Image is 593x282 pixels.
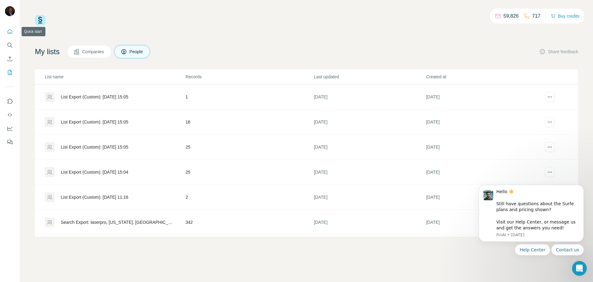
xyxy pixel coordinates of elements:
button: Dashboard [5,123,15,134]
div: Search Export: laserpro, [US_STATE], [GEOGRAPHIC_DATA], [US_STATE], [GEOGRAPHIC_DATA], [US_STATE]... [61,219,175,225]
p: List name [45,74,185,80]
div: List Export (Custom): [DATE] 15:04 [61,169,128,175]
button: actions [545,117,555,127]
button: Use Surfe API [5,109,15,120]
button: Enrich CSV [5,53,15,64]
td: [DATE] [313,135,426,160]
p: 717 [532,12,540,20]
button: Quick start [5,26,15,37]
button: My lists [5,67,15,78]
div: List Export (Custom): [DATE] 11:16 [61,194,128,200]
iframe: Intercom notifications message [469,176,593,265]
td: 1 [185,85,313,110]
td: [DATE] [313,185,426,210]
td: [DATE] [313,160,426,185]
td: [DATE] [426,235,538,260]
button: Search [5,40,15,51]
td: [DATE] [313,85,426,110]
td: 100 [185,235,313,260]
h4: My lists [35,47,60,57]
td: [DATE] [426,85,538,110]
button: Use Surfe on LinkedIn [5,96,15,107]
img: Avatar [5,6,15,16]
p: Created at [426,74,538,80]
td: [DATE] [426,160,538,185]
td: [DATE] [313,110,426,135]
div: List Export (Custom): [DATE] 15:05 [61,94,128,100]
td: 25 [185,160,313,185]
iframe: Intercom live chat [572,261,587,276]
img: Surfe Logo [35,15,45,25]
td: [DATE] [426,185,538,210]
p: Records [186,74,313,80]
td: [DATE] [426,135,538,160]
button: actions [545,142,555,152]
p: Last updated [314,74,425,80]
button: actions [545,167,555,177]
td: 16 [185,110,313,135]
div: List Export (Custom): [DATE] 15:05 [61,119,128,125]
button: Buy credits [551,12,579,20]
td: [DATE] [426,210,538,235]
p: 59,826 [503,12,519,20]
div: List Export (Custom): [DATE] 15:05 [61,144,128,150]
td: [DATE] [426,110,538,135]
td: 25 [185,135,313,160]
td: [DATE] [313,210,426,235]
span: People [129,49,144,55]
td: 2 [185,185,313,210]
td: [DATE] [313,235,426,260]
td: 342 [185,210,313,235]
button: Share feedback [539,49,578,55]
button: Feedback [5,137,15,148]
button: actions [545,92,555,102]
span: Companies [82,49,105,55]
